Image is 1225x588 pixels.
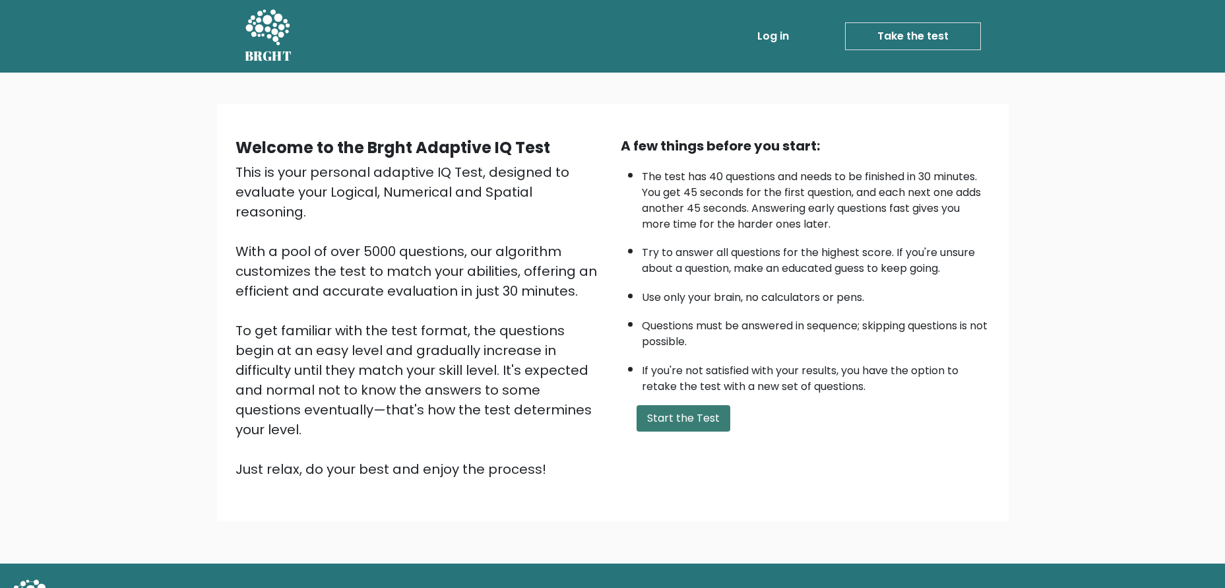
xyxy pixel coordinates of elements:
li: Questions must be answered in sequence; skipping questions is not possible. [642,311,990,350]
li: Try to answer all questions for the highest score. If you're unsure about a question, make an edu... [642,238,990,277]
a: BRGHT [245,5,292,67]
li: Use only your brain, no calculators or pens. [642,283,990,306]
a: Take the test [845,22,981,50]
li: If you're not satisfied with your results, you have the option to retake the test with a new set ... [642,356,990,395]
li: The test has 40 questions and needs to be finished in 30 minutes. You get 45 seconds for the firs... [642,162,990,232]
a: Log in [752,23,794,49]
div: A few things before you start: [621,136,990,156]
div: This is your personal adaptive IQ Test, designed to evaluate your Logical, Numerical and Spatial ... [236,162,605,479]
b: Welcome to the Brght Adaptive IQ Test [236,137,550,158]
button: Start the Test [637,405,730,432]
h5: BRGHT [245,48,292,64]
